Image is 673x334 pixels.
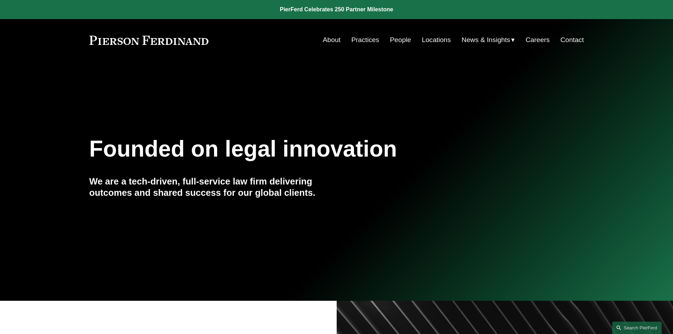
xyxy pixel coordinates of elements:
a: Practices [351,33,379,47]
a: About [323,33,341,47]
h1: Founded on legal innovation [89,136,502,162]
a: People [390,33,411,47]
span: News & Insights [462,34,510,46]
h4: We are a tech-driven, full-service law firm delivering outcomes and shared success for our global... [89,176,337,199]
a: folder dropdown [462,33,515,47]
a: Locations [422,33,451,47]
a: Careers [526,33,550,47]
a: Contact [560,33,584,47]
a: Search this site [612,322,662,334]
